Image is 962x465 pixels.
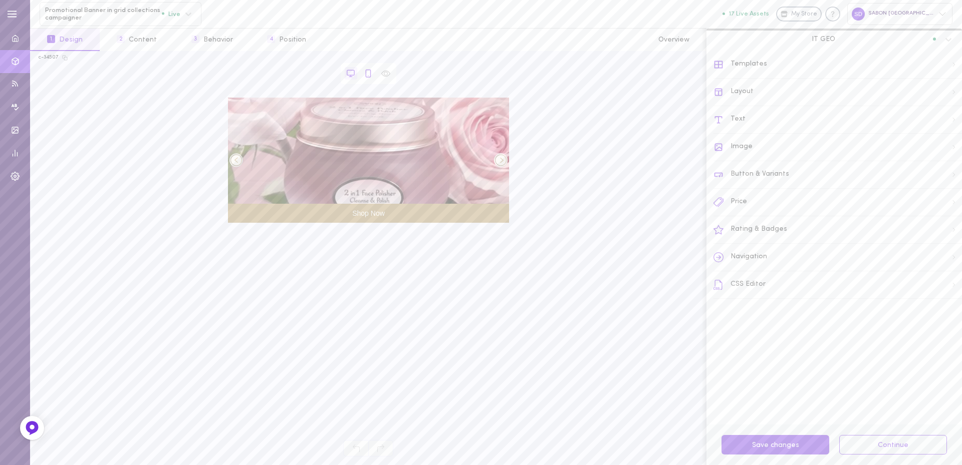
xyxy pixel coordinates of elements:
span: 1 [47,35,55,43]
span: 4 [267,35,275,43]
img: Feedback Button [25,420,40,435]
button: 3Behavior [174,29,250,51]
div: Layout [713,79,962,106]
span: Undo [343,440,368,456]
span: 2 [117,35,125,43]
div: CSS Editor [713,271,962,299]
div: c-34507 [39,54,59,61]
div: Left arrow [230,154,242,166]
span: Redo [368,440,393,456]
a: 17 Live Assets [723,11,776,18]
div: Rating & Badges [713,216,962,244]
div: SABON [GEOGRAPHIC_DATA] [847,3,952,25]
div: Button & Variants [713,161,962,189]
div: Text [713,106,962,134]
button: 2Content [100,29,174,51]
button: Continue [839,435,947,454]
button: 17 Live Assets [723,11,769,17]
span: IT GEO [812,35,835,44]
button: 4Position [250,29,323,51]
div: Knowledge center [825,7,840,22]
div: Right arrow [495,154,507,166]
span: My Store [791,10,817,19]
a: My Store [776,7,822,22]
span: Promotional Banner in grid collections campaigner [45,7,162,22]
button: 1Design [30,29,100,51]
span: 3 [191,35,199,43]
span: Live [162,11,180,17]
div: Templates [713,51,962,79]
div: Image [713,134,962,161]
button: Save changes [722,435,829,454]
div: Price [713,189,962,216]
div: Navigation [713,244,962,271]
button: Overview [641,29,706,51]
